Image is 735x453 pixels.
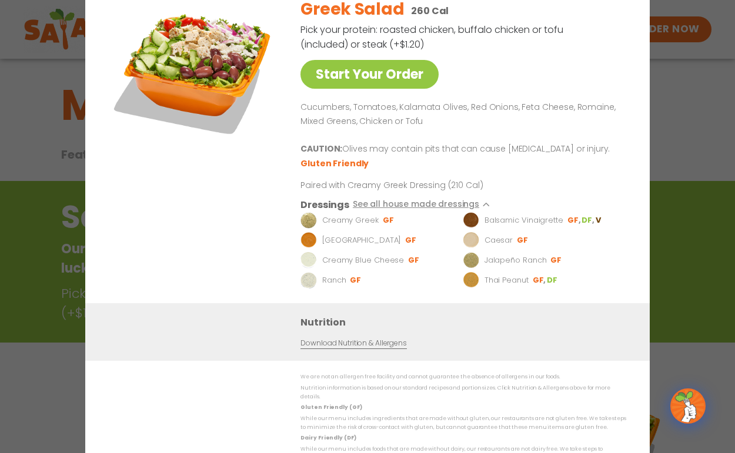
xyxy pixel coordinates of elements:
[353,198,496,213] button: See all house made dressings
[300,316,632,330] h3: Nutrition
[300,198,349,213] h3: Dressings
[517,236,529,246] li: GF
[322,275,346,287] p: Ranch
[300,22,565,52] p: Pick your protein: roasted chicken, buffalo chicken or tofu (included) or steak (+$1.20)
[408,256,420,266] li: GF
[300,233,317,249] img: Dressing preview image for BBQ Ranch
[300,384,626,402] p: Nutrition information is based on our standard recipes and portion sizes. Click Nutrition & Aller...
[300,414,626,432] p: While our menu includes ingredients that are made without gluten, our restaurants are not gluten ...
[485,215,563,227] p: Balsamic Vinaigrette
[322,215,379,227] p: Creamy Greek
[671,390,704,422] img: wpChatIcon
[463,213,479,229] img: Dressing preview image for Balsamic Vinaigrette
[485,275,529,287] p: Thai Peanut
[300,338,406,350] a: Download Nutrition & Allergens
[300,143,342,155] b: CAUTION:
[322,255,404,267] p: Creamy Blue Cheese
[485,235,513,247] p: Caesar
[300,60,439,89] a: Start Your Order
[567,216,582,226] li: GF
[300,273,317,289] img: Dressing preview image for Ranch
[350,276,362,286] li: GF
[300,435,356,442] strong: Dairy Friendly (DF)
[547,276,559,286] li: DF
[300,180,518,192] p: Paired with Creamy Greek Dressing (210 Cal)
[300,373,626,382] p: We are not an allergen free facility and cannot guarantee the absence of allergens in our foods.
[550,256,563,266] li: GF
[463,273,479,289] img: Dressing preview image for Thai Peanut
[300,253,317,269] img: Dressing preview image for Creamy Blue Cheese
[383,216,395,226] li: GF
[485,255,547,267] p: Jalapeño Ranch
[300,158,370,170] li: Gluten Friendly
[300,143,622,157] p: Olives may contain pits that can cause [MEDICAL_DATA] or injury.
[582,216,595,226] li: DF
[411,4,449,18] p: 260 Cal
[533,276,547,286] li: GF
[405,236,417,246] li: GF
[463,253,479,269] img: Dressing preview image for Jalapeño Ranch
[300,100,622,129] p: Cucumbers, Tomatoes, Kalamata Olives, Red Onions, Feta Cheese, Romaine, Mixed Greens, Chicken or ...
[596,216,602,226] li: V
[300,213,317,229] img: Dressing preview image for Creamy Greek
[300,404,362,411] strong: Gluten Friendly (GF)
[463,233,479,249] img: Dressing preview image for Caesar
[322,235,401,247] p: [GEOGRAPHIC_DATA]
